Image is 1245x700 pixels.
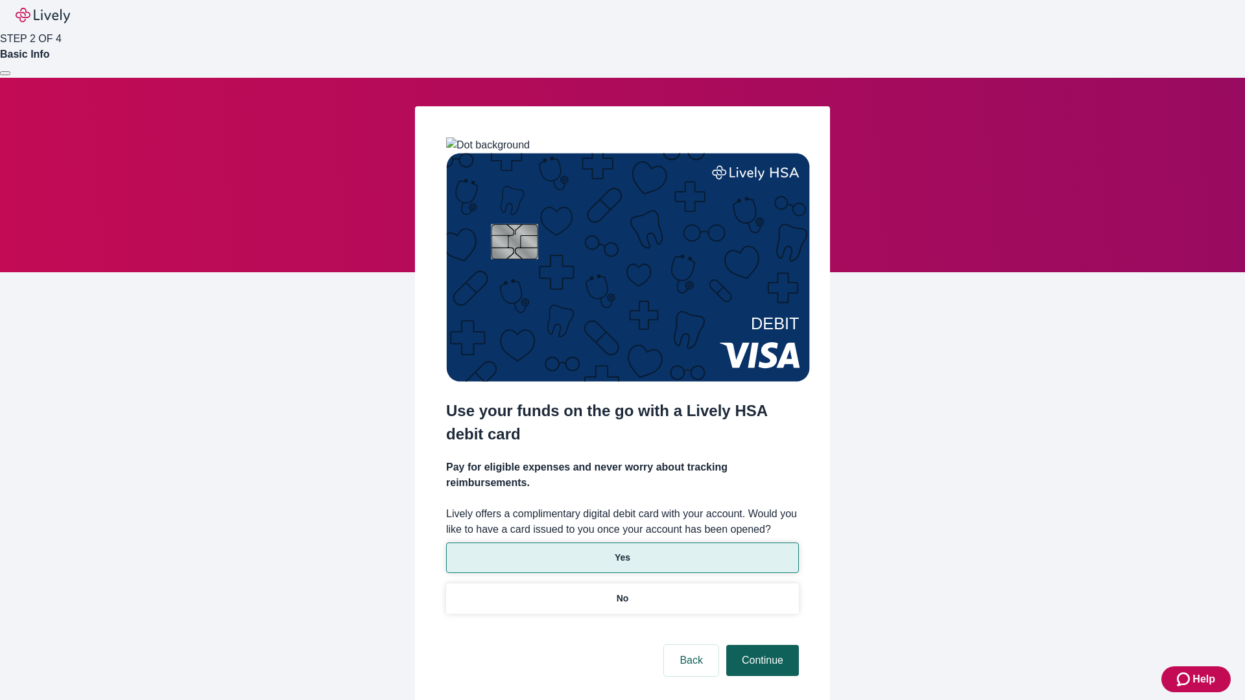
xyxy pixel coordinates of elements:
[1161,666,1231,692] button: Zendesk support iconHelp
[446,153,810,382] img: Debit card
[664,645,718,676] button: Back
[615,551,630,565] p: Yes
[1192,671,1215,687] span: Help
[446,399,799,446] h2: Use your funds on the go with a Lively HSA debit card
[446,137,530,153] img: Dot background
[446,583,799,614] button: No
[617,592,629,605] p: No
[1177,671,1192,687] svg: Zendesk support icon
[446,506,799,537] label: Lively offers a complimentary digital debit card with your account. Would you like to have a card...
[446,460,799,491] h4: Pay for eligible expenses and never worry about tracking reimbursements.
[726,645,799,676] button: Continue
[446,542,799,573] button: Yes
[16,8,70,23] img: Lively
